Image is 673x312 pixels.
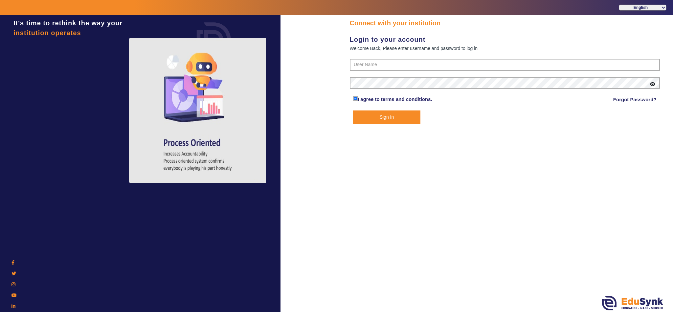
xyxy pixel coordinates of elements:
[353,110,420,124] button: Sign In
[613,96,657,104] a: Forgot Password?
[358,96,432,102] a: I agree to terms and conditions.
[189,15,238,64] img: login.png
[602,296,663,310] img: edusynk.png
[13,19,123,27] span: It's time to rethink the way your
[350,59,660,71] input: User Name
[350,44,660,52] div: Welcome Back, Please enter username and password to log in
[13,29,81,36] span: institution operates
[350,18,660,28] div: Connect with your institution
[350,35,660,44] div: Login to your account
[129,38,267,183] img: login4.png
